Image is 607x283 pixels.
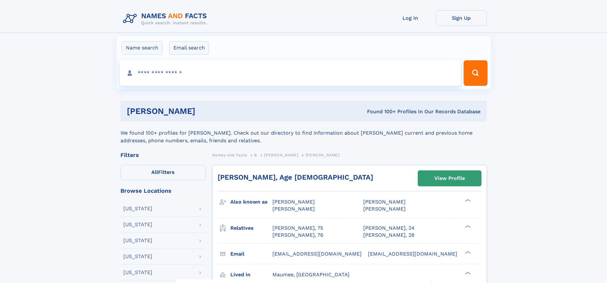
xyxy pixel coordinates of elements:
[418,171,481,186] a: View Profile
[123,254,152,259] div: [US_STATE]
[122,41,163,55] label: Name search
[363,225,415,232] a: [PERSON_NAME], 24
[218,173,373,181] a: [PERSON_NAME], Age [DEMOGRAPHIC_DATA]
[306,153,340,157] span: [PERSON_NAME]
[254,153,257,157] span: B
[272,272,350,278] span: Maumee, [GEOGRAPHIC_DATA]
[463,224,471,228] div: ❯
[368,251,457,257] span: [EMAIL_ADDRESS][DOMAIN_NAME]
[463,271,471,275] div: ❯
[169,41,209,55] label: Email search
[281,108,481,115] div: Found 100+ Profiles In Our Records Database
[434,171,465,186] div: View Profile
[120,10,212,27] img: Logo Names and Facts
[272,206,315,212] span: [PERSON_NAME]
[120,60,461,86] input: search input
[120,152,206,158] div: Filters
[436,10,487,26] a: Sign Up
[123,238,152,243] div: [US_STATE]
[363,206,406,212] span: [PERSON_NAME]
[127,107,281,115] h1: [PERSON_NAME]
[230,197,272,207] h3: Also known as
[254,151,257,159] a: B
[212,151,247,159] a: Names and Facts
[463,250,471,254] div: ❯
[264,153,298,157] span: [PERSON_NAME]
[463,198,471,203] div: ❯
[123,206,152,211] div: [US_STATE]
[120,188,206,194] div: Browse Locations
[230,269,272,280] h3: Lived in
[151,169,158,175] span: All
[264,151,298,159] a: [PERSON_NAME]
[123,222,152,227] div: [US_STATE]
[123,270,152,275] div: [US_STATE]
[230,223,272,234] h3: Relatives
[272,232,323,239] a: [PERSON_NAME], 76
[120,165,206,180] label: Filters
[272,199,315,205] span: [PERSON_NAME]
[272,225,323,232] a: [PERSON_NAME], 75
[385,10,436,26] a: Log In
[363,199,406,205] span: [PERSON_NAME]
[464,60,487,86] button: Search Button
[272,251,362,257] span: [EMAIL_ADDRESS][DOMAIN_NAME]
[120,122,487,145] div: We found 100+ profiles for [PERSON_NAME]. Check out our directory to find information about [PERS...
[363,232,415,239] a: [PERSON_NAME], 28
[230,249,272,259] h3: Email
